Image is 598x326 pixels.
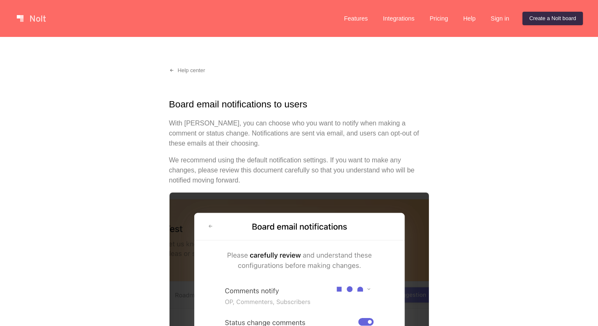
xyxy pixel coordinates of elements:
a: Features [337,12,375,25]
a: Help [457,12,483,25]
p: We recommend using the default notification settings. If you want to make any changes, please rev... [169,155,429,185]
a: Sign in [484,12,516,25]
a: Pricing [423,12,455,25]
p: With [PERSON_NAME], you can choose who you want to notify when making a comment or status change.... [169,118,429,149]
h1: Board email notifications to users [169,97,429,112]
a: Help center [162,64,212,77]
a: Integrations [376,12,421,25]
a: Create a Nolt board [522,12,583,25]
